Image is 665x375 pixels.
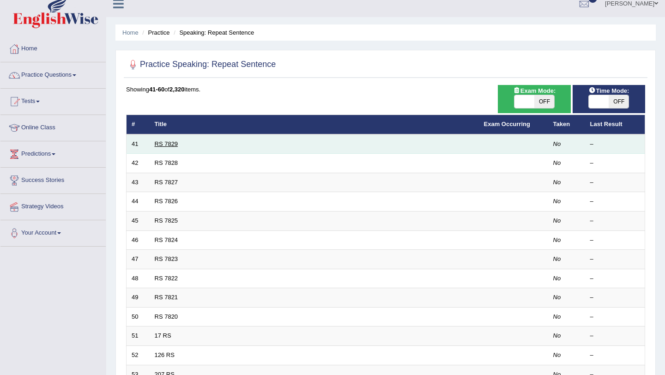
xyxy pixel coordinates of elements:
td: 50 [127,307,150,327]
a: RS 7820 [155,313,178,320]
a: Success Stories [0,168,106,191]
em: No [553,140,561,147]
a: 17 RS [155,332,171,339]
th: Last Result [585,115,645,134]
a: Practice Questions [0,62,106,85]
a: Online Class [0,115,106,138]
div: – [590,351,640,360]
li: Practice [140,28,169,37]
td: 46 [127,230,150,250]
td: 52 [127,345,150,365]
em: No [553,217,561,224]
a: RS 7823 [155,255,178,262]
em: No [553,159,561,166]
div: – [590,313,640,321]
td: 42 [127,154,150,173]
div: – [590,293,640,302]
div: – [590,255,640,264]
em: No [553,294,561,301]
th: Title [150,115,479,134]
a: RS 7827 [155,179,178,186]
b: 2,320 [169,86,185,93]
span: OFF [534,95,554,108]
span: Exam Mode: [509,86,559,96]
div: Showing of items. [126,85,645,94]
em: No [553,332,561,339]
a: RS 7825 [155,217,178,224]
div: – [590,274,640,283]
td: 43 [127,173,150,192]
a: Tests [0,89,106,112]
td: 47 [127,250,150,269]
em: No [553,313,561,320]
a: Exam Occurring [484,121,530,127]
a: Your Account [0,220,106,243]
em: No [553,275,561,282]
a: Strategy Videos [0,194,106,217]
a: RS 7822 [155,275,178,282]
span: OFF [609,95,629,108]
em: No [553,179,561,186]
a: Home [122,29,139,36]
a: RS 7826 [155,198,178,205]
em: No [553,351,561,358]
div: – [590,159,640,168]
em: No [553,198,561,205]
a: Home [0,36,106,59]
a: Predictions [0,141,106,164]
em: No [553,236,561,243]
td: 44 [127,192,150,212]
span: Time Mode: [585,86,633,96]
em: No [553,255,561,262]
td: 45 [127,212,150,231]
a: RS 7821 [155,294,178,301]
a: RS 7828 [155,159,178,166]
th: # [127,115,150,134]
div: – [590,140,640,149]
td: 48 [127,269,150,288]
h2: Practice Speaking: Repeat Sentence [126,58,276,72]
div: – [590,236,640,245]
div: Show exams occurring in exams [498,85,570,113]
a: 126 RS [155,351,175,358]
td: 51 [127,327,150,346]
div: – [590,197,640,206]
div: – [590,178,640,187]
div: – [590,217,640,225]
div: – [590,332,640,340]
a: RS 7829 [155,140,178,147]
b: 41-60 [149,86,164,93]
th: Taken [548,115,585,134]
td: 49 [127,288,150,308]
a: RS 7824 [155,236,178,243]
li: Speaking: Repeat Sentence [171,28,254,37]
td: 41 [127,134,150,154]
